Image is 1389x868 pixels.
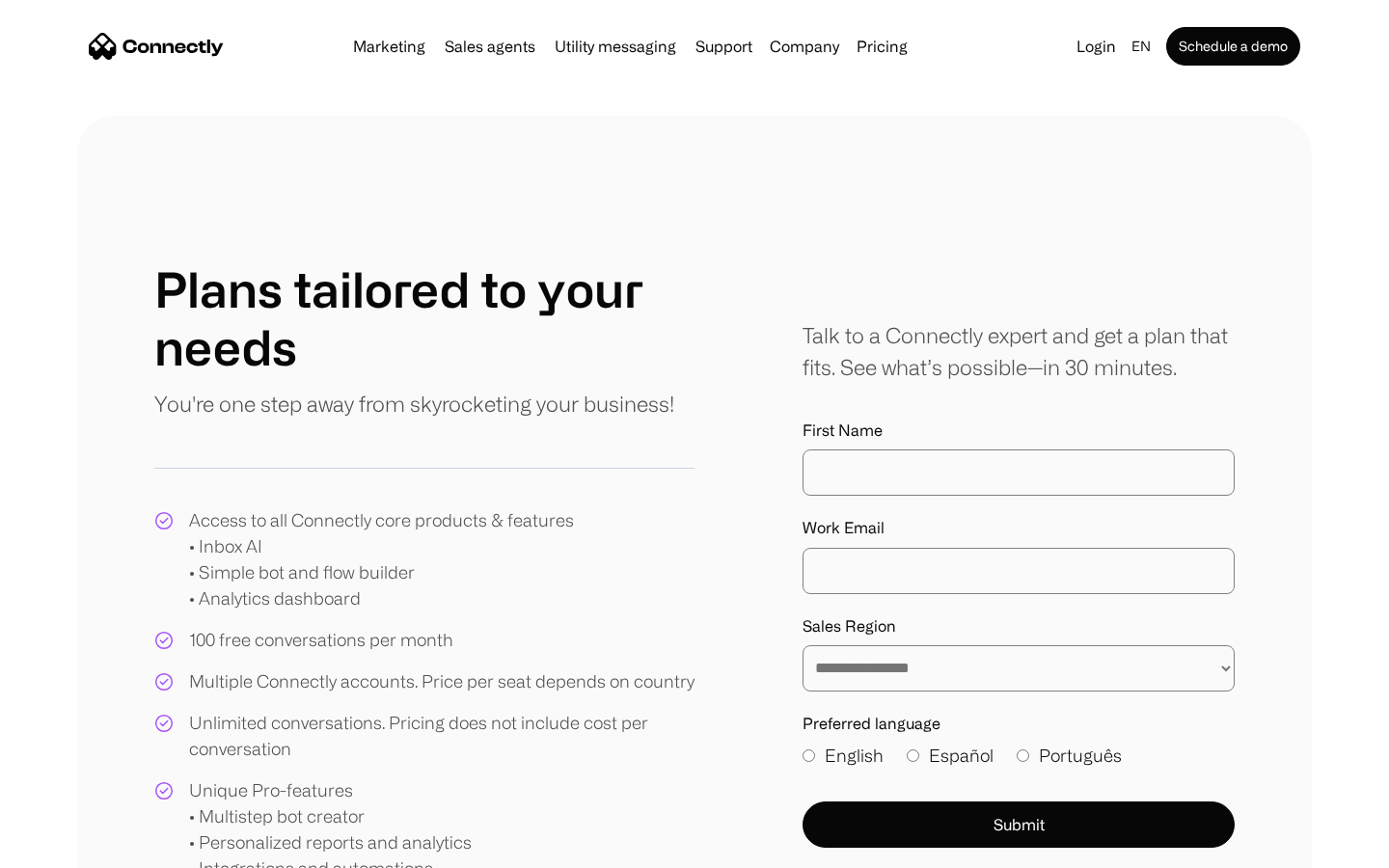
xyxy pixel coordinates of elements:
div: Talk to a Connectly expert and get a plan that fits. See what’s possible—in 30 minutes. [803,319,1235,383]
ul: Language list [39,834,116,861]
label: Work Email [803,519,1235,537]
div: en [1131,33,1151,60]
a: Schedule a demo [1166,27,1300,66]
input: English [803,749,815,762]
a: Utility messaging [547,39,684,54]
a: Pricing [849,39,915,54]
div: Multiple Connectly accounts. Price per seat depends on country [189,668,694,694]
input: Español [907,749,919,762]
a: Support [688,39,760,54]
label: Español [907,743,994,769]
h1: Plans tailored to your needs [154,260,694,376]
aside: Language selected: English [19,832,116,861]
label: First Name [803,421,1235,440]
label: Português [1017,743,1122,769]
button: Submit [803,801,1235,848]
a: Marketing [345,39,433,54]
input: Português [1017,749,1029,762]
p: You're one step away from skyrocketing your business! [154,388,674,420]
label: English [803,743,884,769]
label: Preferred language [803,715,1235,733]
a: Sales agents [437,39,543,54]
a: Login [1069,33,1124,60]
div: Company [770,33,839,60]
div: 100 free conversations per month [189,627,453,653]
label: Sales Region [803,617,1235,636]
div: Unlimited conversations. Pricing does not include cost per conversation [189,710,694,762]
div: Access to all Connectly core products & features • Inbox AI • Simple bot and flow builder • Analy... [189,507,574,611]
